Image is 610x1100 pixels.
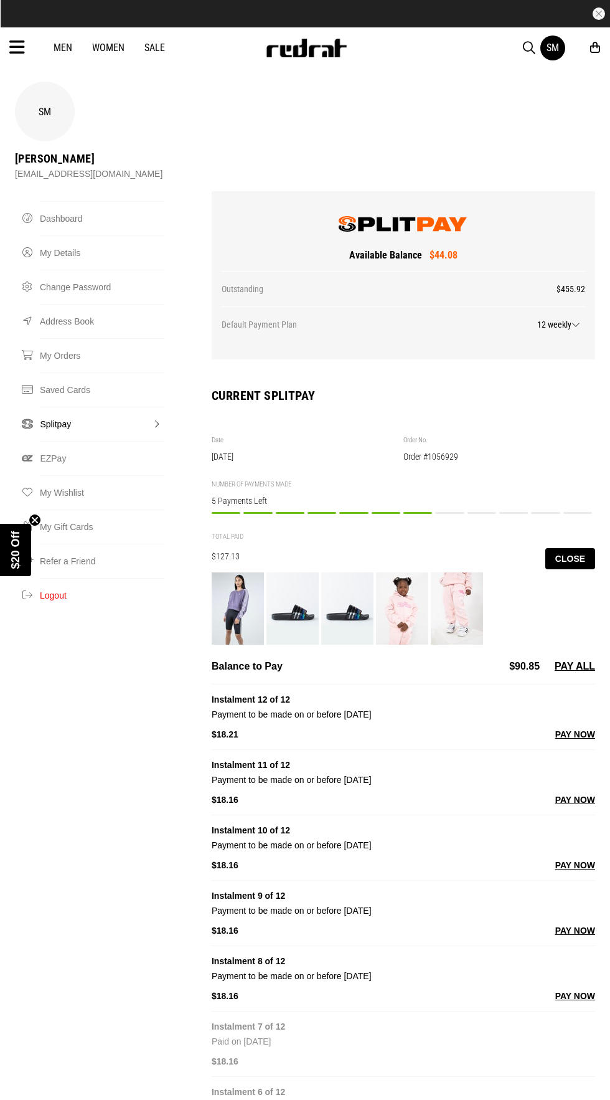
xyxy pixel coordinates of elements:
[40,407,164,441] a: Splitpay
[212,772,595,787] div: Payment to be made on or before [DATE]
[212,727,403,742] div: $18.21
[555,989,595,1003] button: PAY NOW
[15,151,162,166] div: [PERSON_NAME]
[222,306,585,349] div: Default Payment Plan
[212,551,265,572] div: $127.13
[212,480,595,490] div: NUMBER OF PAYMENTS MADE
[545,548,595,569] button: Close
[212,389,595,402] h2: Current SplitPay
[212,888,595,903] div: Instalment 9 of 12
[212,1054,403,1069] div: $18.16
[15,166,162,181] div: [EMAIL_ADDRESS][DOMAIN_NAME]
[555,727,595,742] button: PAY NOW
[212,823,595,838] div: Instalment 10 of 12
[555,923,595,938] button: PAY NOW
[212,954,595,969] div: Instalment 8 of 12
[29,514,41,526] button: Close teaser
[40,372,164,407] a: Saved Cards
[40,270,164,304] a: Change Password
[40,441,164,475] a: EZPay
[144,42,165,54] a: Sale
[212,989,403,1003] div: $18.16
[212,1019,595,1034] div: Instalment 7 of 12
[10,5,47,42] button: Open LiveChat chat widget
[555,659,595,674] button: PAY ALL
[40,235,164,270] a: My Details
[509,659,540,674] div: $90.85
[40,578,164,612] button: Logout
[54,42,72,54] a: Men
[212,1084,595,1099] div: Instalment 6 of 12
[422,249,457,261] span: $44.08
[9,531,22,569] span: $20 Off
[40,304,164,338] a: Address Book
[339,216,468,232] img: SplitPay
[212,757,595,772] div: Instalment 11 of 12
[212,838,595,853] div: Payment to be made on or before [DATE]
[547,42,559,54] div: SM
[403,436,595,445] div: Order No.
[403,452,595,462] div: Order #1056929
[212,7,398,20] iframe: Customer reviews powered by Trustpilot
[212,659,283,674] div: Balance to Pay
[40,544,164,578] a: Refer a Friend
[555,792,595,807] button: PAY NOW
[212,792,403,807] div: $18.16
[212,496,267,506] span: 5 Payments Left
[15,201,164,612] nav: Account
[222,271,585,306] div: Outstanding
[212,1034,595,1049] div: Paid on [DATE]
[212,533,595,542] div: TOTAL PAID
[212,903,595,918] div: Payment to be made on or before [DATE]
[265,39,347,57] img: Redrat logo
[92,42,124,54] a: Women
[40,475,164,510] a: My Wishlist
[212,436,403,445] div: Date
[212,858,403,873] div: $18.16
[212,707,595,722] div: Payment to be made on or before [DATE]
[40,510,164,544] a: My Gift Cards
[15,82,75,141] div: SM
[555,858,595,873] button: PAY NOW
[556,284,585,294] span: $455.92
[222,249,585,271] div: Available Balance
[212,923,403,938] div: $18.16
[212,452,403,462] div: [DATE]
[212,969,595,984] div: Payment to be made on or before [DATE]
[537,320,580,330] span: 12 weekly
[212,692,595,707] div: Instalment 12 of 12
[40,201,164,235] a: Dashboard
[40,338,164,372] a: My Orders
